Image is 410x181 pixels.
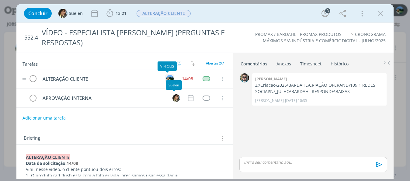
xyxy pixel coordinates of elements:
div: VÍDEO - ESPECIALISTA [PERSON_NAME] (PERGUNTAS E RESPOSTAS) [39,25,233,50]
a: Timesheet [300,58,322,67]
a: PROMAX / BARDAHL - PROMAX PRODUTOS MÁXIMOS S/A INDÚSTRIA E COMÉRCIO [255,31,342,43]
button: Concluir [24,8,52,19]
div: Anexos [276,61,291,67]
button: V [165,74,174,83]
span: 552.4 [24,34,38,41]
span: Briefing [24,134,40,142]
img: S [172,94,180,102]
strong: 14/08 [67,160,78,166]
img: R [240,73,249,82]
div: 3 [325,8,330,13]
button: S [172,93,181,103]
img: V [166,75,174,82]
div: dialog [16,4,394,179]
button: Adicionar uma tarefa [22,113,66,124]
p: Z:\Criacao\2025\BARDAHL\CRIAÇÃO OPERAND\109.1 REDES SOCIAIS\7_JULHO\BARDAHL RESPONDE\BAIXAS [255,82,384,95]
div: APROVAÇÃO INTERNA [40,94,167,102]
img: S [58,9,68,18]
span: Tarefas [23,60,38,67]
button: SSuelen [58,9,83,18]
div: 14/08 [182,77,193,81]
button: ALTERAÇÃO CLIENTE [136,10,191,17]
span: [DATE] 10:35 [285,98,307,103]
span: 13:21 [116,10,127,16]
p: [PERSON_NAME] [255,98,284,103]
a: Comentários [240,58,268,67]
span: Concluir [28,11,47,16]
button: 13:21 [105,9,128,18]
img: drag-icon.svg [22,78,26,80]
img: arrow-down-up.svg [191,61,195,66]
button: 3 [320,9,330,18]
a: CRONOGRAMA DIGITAL - JULHO/2025 [342,31,386,43]
span: Suelen [69,11,83,16]
strong: ALTERAÇÃO CLIENTE [26,154,70,160]
p: Vini, nesse vídeo, o cliente pontuou dois erros: [26,166,224,172]
b: [PERSON_NAME] [255,76,287,82]
span: Abertas 2/7 [206,61,224,65]
div: Suelen [169,83,179,87]
div: ALTERAÇÃO CLIENTE [40,75,160,83]
div: VINICIUS [160,64,174,68]
a: Histórico [330,58,349,67]
strong: Data de solicitação: [26,160,67,166]
span: ALTERAÇÃO CLIENTE [137,10,191,17]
